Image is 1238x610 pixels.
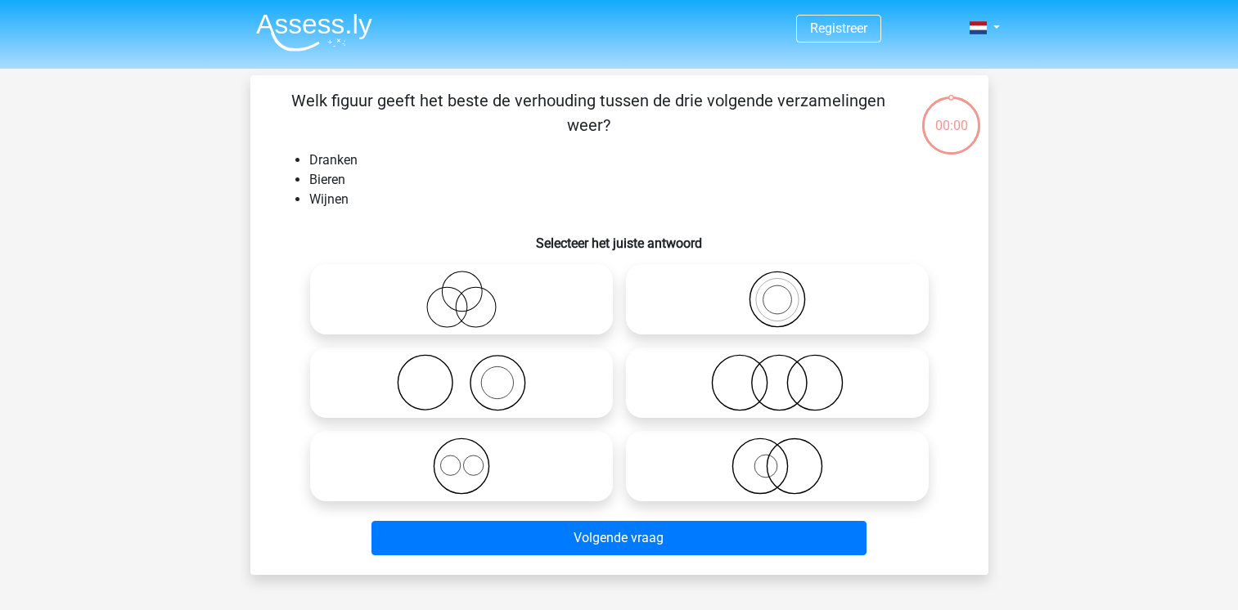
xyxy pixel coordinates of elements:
li: Dranken [309,150,962,170]
h6: Selecteer het juiste antwoord [277,222,962,251]
button: Volgende vraag [371,521,867,555]
li: Wijnen [309,190,962,209]
p: Welk figuur geeft het beste de verhouding tussen de drie volgende verzamelingen weer? [277,88,901,137]
a: Registreer [810,20,867,36]
img: Assessly [256,13,372,52]
div: 00:00 [921,95,982,136]
li: Bieren [309,170,962,190]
